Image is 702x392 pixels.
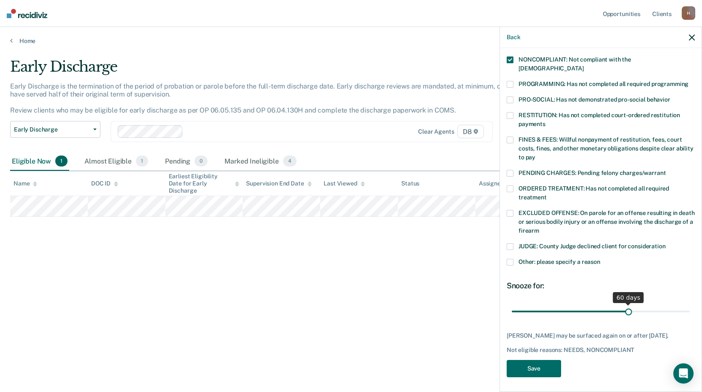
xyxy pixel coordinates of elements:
[10,152,69,171] div: Eligible Now
[518,56,631,72] span: NONCOMPLIANT: Not compliant with the [DEMOGRAPHIC_DATA]
[518,243,666,250] span: JUDGE: County Judge declined client for consideration
[136,156,148,166] span: 1
[457,125,484,138] span: D8
[10,82,534,115] p: Early Discharge is the termination of the period of probation or parole before the full-term disc...
[223,152,298,171] div: Marked Ineligible
[518,209,694,234] span: EXCLUDED OFFENSE: On parole for an offense resulting in death or serious bodily injury or an offe...
[613,292,644,303] div: 60 days
[83,152,150,171] div: Almost Eligible
[283,156,297,166] span: 4
[14,126,90,133] span: Early Discharge
[7,9,47,18] img: Recidiviz
[518,81,688,87] span: PROGRAMMING: Has not completed all required programming
[324,180,364,187] div: Last Viewed
[518,258,600,265] span: Other: please specify a reason
[518,136,694,161] span: FINES & FEES: Willful nonpayment of restitution, fees, court costs, fines, and other monetary obl...
[10,58,537,82] div: Early Discharge
[169,173,240,194] div: Earliest Eligibility Date for Early Discharge
[91,180,118,187] div: DOC ID
[507,34,520,41] button: Back
[401,180,419,187] div: Status
[507,360,561,377] button: Save
[673,363,694,384] div: Open Intercom Messenger
[507,332,695,339] div: [PERSON_NAME] may be surfaced again on or after [DATE].
[55,156,67,166] span: 1
[163,152,209,171] div: Pending
[479,180,518,187] div: Assigned to
[246,180,311,187] div: Supervision End Date
[194,156,208,166] span: 0
[518,169,666,176] span: PENDING CHARGES: Pending felony charges/warrant
[682,6,695,20] div: H
[418,128,454,135] div: Clear agents
[518,96,670,103] span: PRO-SOCIAL: Has not demonstrated pro-social behavior
[507,346,695,354] div: Not eligible reasons: NEEDS, NONCOMPLIANT
[518,112,680,127] span: RESTITUTION: Has not completed court-ordered restitution payments
[518,185,669,201] span: ORDERED TREATMENT: Has not completed all required treatment
[507,281,695,290] div: Snooze for:
[10,37,692,45] a: Home
[13,180,37,187] div: Name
